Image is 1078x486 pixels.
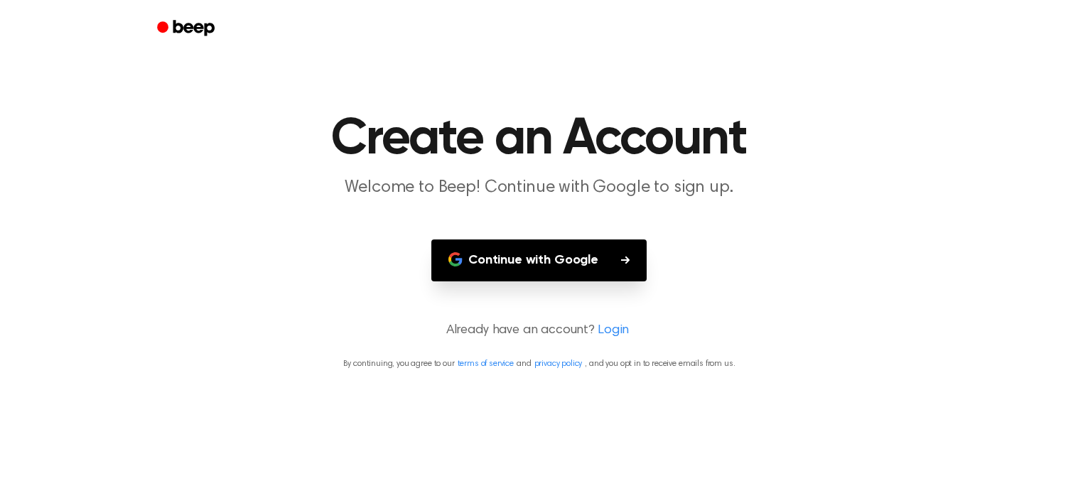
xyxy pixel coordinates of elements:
a: privacy policy [534,360,583,368]
h1: Create an Account [176,114,903,165]
a: Beep [147,15,227,43]
a: Login [598,321,629,340]
p: Welcome to Beep! Continue with Google to sign up. [266,176,812,200]
button: Continue with Google [431,239,647,281]
p: Already have an account? [17,321,1061,340]
p: By continuing, you agree to our and , and you opt in to receive emails from us. [17,357,1061,370]
a: terms of service [458,360,514,368]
